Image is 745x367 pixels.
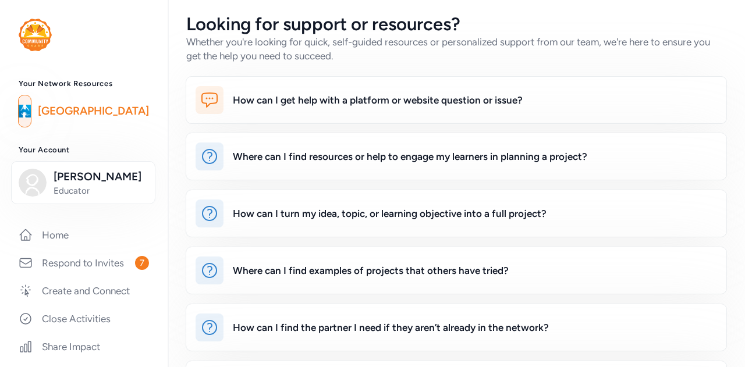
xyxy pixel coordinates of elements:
img: logo [19,98,31,124]
a: [GEOGRAPHIC_DATA] [38,103,149,119]
span: 7 [135,256,149,270]
div: Whether you're looking for quick, self-guided resources or personalized support from our team, we... [186,35,726,63]
img: logo [19,19,52,51]
a: Create and Connect [9,278,158,304]
div: How can I get help with a platform or website question or issue? [233,93,523,107]
h2: Looking for support or resources? [186,14,726,35]
h3: Your Network Resources [19,79,149,88]
a: Close Activities [9,306,158,332]
div: Where can I find examples of projects that others have tried? [233,263,509,277]
span: Educator [54,185,148,197]
span: [PERSON_NAME] [54,169,148,185]
a: Respond to Invites7 [9,250,158,276]
div: How can I turn my idea, topic, or learning objective into a full project? [233,206,547,220]
div: How can I find the partner I need if they aren’t already in the network? [233,320,549,334]
a: Share Impact [9,334,158,359]
a: Home [9,222,158,248]
h3: Your Account [19,145,149,155]
button: [PERSON_NAME]Educator [11,161,155,204]
div: Where can I find resources or help to engage my learners in planning a project? [233,149,587,163]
